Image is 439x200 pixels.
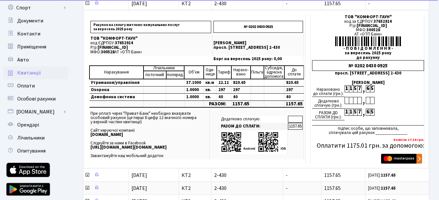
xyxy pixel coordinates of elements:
td: 1.0000 [184,93,204,100]
p: код ЄДРПОУ: [90,41,211,45]
td: поперед. [166,71,184,79]
img: Masterpass [381,154,422,164]
td: Оди- ниця [204,66,217,79]
td: При оплаті через "Приват-Банк" необхідно вказувати особовий рахунок (це перші 8 цифр 12-значного ... [89,110,210,159]
p: Р/р: [90,46,211,50]
div: 6 [366,109,370,116]
b: 1157.65 [381,172,396,178]
td: Додатково сплачую: [220,116,288,123]
b: 1157.65 [381,185,396,191]
img: apps-qrcodes.png [221,131,286,153]
span: 1157.65 [324,172,341,179]
p: Борг на вересень 2025 року: 0,00 [213,57,303,61]
a: Лічильники [3,131,68,144]
a: Орендарі [3,118,68,131]
a: [DOMAIN_NAME] [3,105,68,118]
span: Документи [17,17,43,24]
div: № 0202 0430 0925 [312,60,424,71]
td: 22.12 [217,79,231,87]
div: Нараховано до сплати (грн.): [312,85,345,97]
td: 820.65 [284,79,304,87]
p: [PERSON_NAME] [213,41,303,45]
span: КТ2 [182,1,208,6]
span: [FINANCIAL_ID] [98,45,128,50]
p: Рахунок на сплату житлово-комунальних послуг за вересень 2025 року [90,21,211,33]
div: підпис особи, що заповнювала, сплачувала цей рахунок ______________ [312,125,424,135]
td: кв. [204,93,217,100]
span: Лічильники [17,134,45,141]
div: Р/р: [312,24,424,28]
a: Опитування [3,144,68,157]
span: Квитанції [17,69,41,76]
div: 7 [357,109,362,116]
div: 5 [370,85,374,92]
td: 297 [231,86,251,93]
div: 6 [366,85,370,92]
a: Квитанції [3,66,68,79]
td: Об'єм [184,66,204,79]
b: Комісія: 17.36 грн. [393,137,424,142]
td: Субсидія, адресна допомога [264,66,284,79]
a: Оплати [3,79,68,92]
span: 300528 [101,49,115,55]
td: Лічильники [144,66,185,71]
div: 1 [345,109,349,116]
div: 7 [357,85,362,92]
div: за вересень 2025 року [312,51,424,55]
td: РАЗОМ ДО СПЛАТИ: [220,123,288,130]
a: Спорт [3,1,68,14]
td: Охорона [89,86,144,93]
div: 5 [353,109,357,116]
span: Оплати [17,82,35,89]
span: Приміщення [17,43,46,50]
a: Авто [3,53,68,66]
a: Особові рахунки [3,92,68,105]
td: 1157.65 [284,100,304,107]
span: Опитування [17,147,46,154]
p: МФО: АТ «ОТП Банк» [90,50,211,54]
div: Додатково сплачую (грн.): [312,97,345,109]
td: Утримання/управління [89,79,144,87]
td: кв. [204,86,217,93]
div: ТОВ "КОМФОРТ-ТАУН" [312,15,424,19]
td: Домофонна система [89,93,144,100]
td: Тариф [217,66,231,79]
div: до рахунку [312,56,424,60]
td: Нарахування [89,66,144,79]
span: 37652914 [115,40,133,46]
div: АТ «ОТП Банк» [312,32,424,36]
td: кв.м [204,79,217,87]
td: 37.1000 [184,79,204,87]
td: 820.65 [231,79,251,87]
a: Контакти [3,27,68,40]
p: № 0202 0430 0925 [213,21,303,33]
div: , [362,109,366,116]
div: 1 [349,109,353,116]
div: РАЗОМ ДО СПЛАТИ (грн.): [312,109,345,120]
td: поточний [144,71,166,79]
span: [FINANCIAL_ID] [357,23,387,29]
td: 1157.65 [231,100,251,107]
span: [DATE] [131,172,147,179]
span: Авто [17,56,29,63]
td: До cплати [284,66,304,79]
td: 297 [284,86,304,93]
a: Приміщення [3,40,68,53]
span: 2-430 [214,173,280,178]
small: [DATE]: [368,172,396,178]
td: 1157.65 [288,123,303,130]
td: 1.0000 [184,86,204,93]
span: Особові рахунки [17,95,56,102]
span: 300528 [366,27,380,33]
td: Пільга [251,66,264,79]
div: просп. [STREET_ADDRESS] 2-430 [312,71,424,75]
td: 40 [231,93,251,100]
td: Нарахо- вано [231,66,251,79]
span: - [286,172,288,179]
span: 1157.65 [324,185,341,192]
div: , [362,85,366,93]
b: [DOMAIN_NAME] [90,132,123,138]
div: 1 [349,85,353,92]
span: - [368,1,426,6]
b: [URL][DOMAIN_NAME][DOMAIN_NAME] [90,144,167,150]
